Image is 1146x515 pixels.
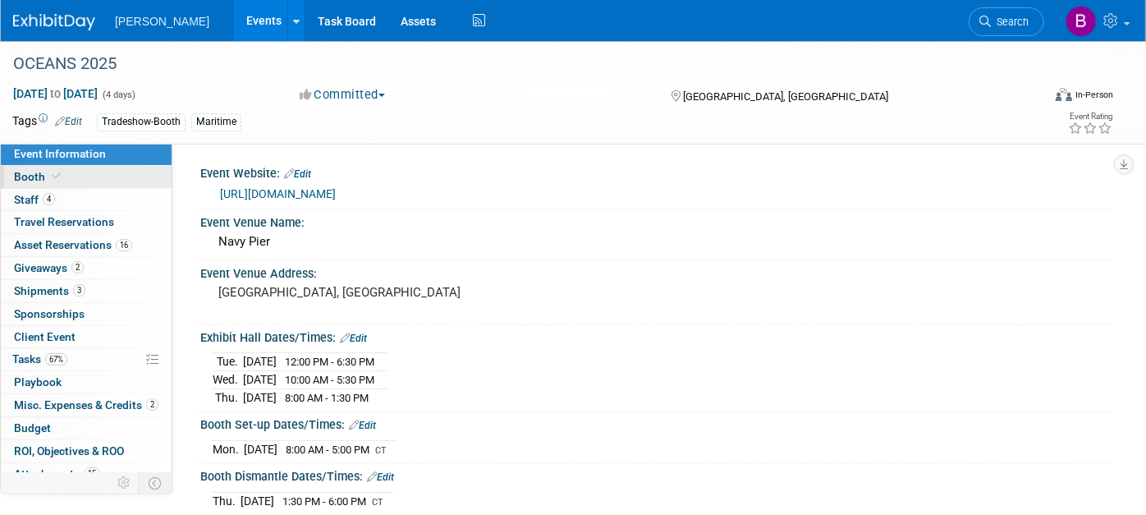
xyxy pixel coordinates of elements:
[213,440,244,458] td: Mon.
[12,352,67,366] span: Tasks
[14,467,100,481] span: Attachments
[14,330,76,343] span: Client Event
[14,238,132,251] span: Asset Reservations
[213,229,1101,255] div: Navy Pier
[1,166,172,188] a: Booth
[213,371,243,389] td: Wed.
[139,472,172,494] td: Toggle Event Tabs
[1,234,172,256] a: Asset Reservations16
[14,147,106,160] span: Event Information
[1,326,172,348] a: Client Event
[84,467,100,480] span: 15
[1,189,172,211] a: Staff4
[213,492,241,509] td: Thu.
[53,172,61,181] i: Booth reservation complete
[284,168,311,180] a: Edit
[14,215,114,228] span: Travel Reservations
[375,445,387,456] span: CT
[294,86,392,103] button: Committed
[116,239,132,251] span: 16
[1,303,172,325] a: Sponsorships
[213,353,243,371] td: Tue.
[101,90,135,100] span: (4 days)
[282,495,366,508] span: 1:30 PM - 6:00 PM
[367,471,394,483] a: Edit
[110,472,139,494] td: Personalize Event Tab Strip
[55,116,82,127] a: Edit
[200,210,1113,231] div: Event Venue Name:
[191,113,241,131] div: Maritime
[1,463,172,485] a: Attachments15
[14,421,51,435] span: Budget
[12,86,99,101] span: [DATE] [DATE]
[241,492,274,509] td: [DATE]
[45,353,67,366] span: 67%
[1,257,172,279] a: Giveaways2
[14,398,158,412] span: Misc. Expenses & Credits
[1,211,172,233] a: Travel Reservations
[220,187,336,200] a: [URL][DOMAIN_NAME]
[213,389,243,406] td: Thu.
[285,356,374,368] span: 12:00 PM - 6:30 PM
[14,261,84,274] span: Giveaways
[1,143,172,165] a: Event Information
[1,417,172,439] a: Budget
[243,389,277,406] td: [DATE]
[1056,88,1072,101] img: Format-Inperson.png
[200,464,1113,485] div: Booth Dismantle Dates/Times:
[1,371,172,393] a: Playbook
[14,375,62,389] span: Playbook
[1,394,172,416] a: Misc. Expenses & Credits2
[1066,6,1097,37] img: Buse Onen
[200,325,1113,347] div: Exhibit Hall Dates/Times:
[200,412,1113,434] div: Booth Set-up Dates/Times:
[285,392,369,404] span: 8:00 AM - 1:30 PM
[13,14,95,30] img: ExhibitDay
[73,284,85,297] span: 3
[1068,113,1112,121] div: Event Rating
[244,440,277,458] td: [DATE]
[14,193,55,206] span: Staff
[14,284,85,297] span: Shipments
[372,497,383,508] span: CT
[218,285,562,300] pre: [GEOGRAPHIC_DATA], [GEOGRAPHIC_DATA]
[340,333,367,344] a: Edit
[14,170,64,183] span: Booth
[146,398,158,411] span: 2
[991,16,1029,28] span: Search
[7,49,1020,79] div: OCEANS 2025
[43,193,55,205] span: 4
[349,420,376,431] a: Edit
[48,87,63,100] span: to
[1,440,172,462] a: ROI, Objectives & ROO
[951,85,1114,110] div: Event Format
[71,261,84,274] span: 2
[200,161,1113,182] div: Event Website:
[14,444,124,458] span: ROI, Objectives & ROO
[12,113,82,131] td: Tags
[683,90,888,103] span: [GEOGRAPHIC_DATA], [GEOGRAPHIC_DATA]
[243,353,277,371] td: [DATE]
[243,371,277,389] td: [DATE]
[1075,89,1113,101] div: In-Person
[286,444,369,456] span: 8:00 AM - 5:00 PM
[14,307,85,320] span: Sponsorships
[969,7,1044,36] a: Search
[200,261,1113,282] div: Event Venue Address:
[285,374,374,386] span: 10:00 AM - 5:30 PM
[1,348,172,370] a: Tasks67%
[1,280,172,302] a: Shipments3
[115,15,209,28] span: [PERSON_NAME]
[97,113,186,131] div: Tradeshow-Booth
